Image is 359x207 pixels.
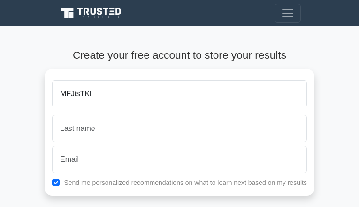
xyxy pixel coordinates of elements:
[52,80,307,107] input: First name
[64,179,307,186] label: Send me personalized recommendations on what to learn next based on my results
[275,4,301,23] button: Toggle navigation
[52,146,307,173] input: Email
[52,115,307,142] input: Last name
[45,49,314,61] h4: Create your free account to store your results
